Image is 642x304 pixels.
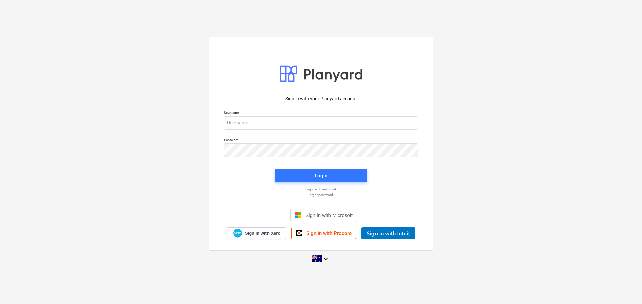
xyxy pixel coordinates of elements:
span: Sign in with Microsoft [305,212,353,218]
p: Password [224,138,418,143]
span: Sign in with Procore [306,230,352,236]
button: Login [275,169,367,182]
a: Log in with magic link [221,187,421,191]
input: Username [224,116,418,130]
i: keyboard_arrow_down [322,255,330,263]
a: Sign in with Procore [291,228,356,239]
p: Sign in with your Planyard account [224,95,418,102]
img: Xero logo [233,229,242,238]
div: Login [315,171,327,180]
span: Sign in with Xero [245,230,280,236]
a: Forgot password? [221,193,421,197]
img: Microsoft logo [295,212,301,219]
p: Username [224,110,418,116]
a: Sign in with Xero [227,227,286,239]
